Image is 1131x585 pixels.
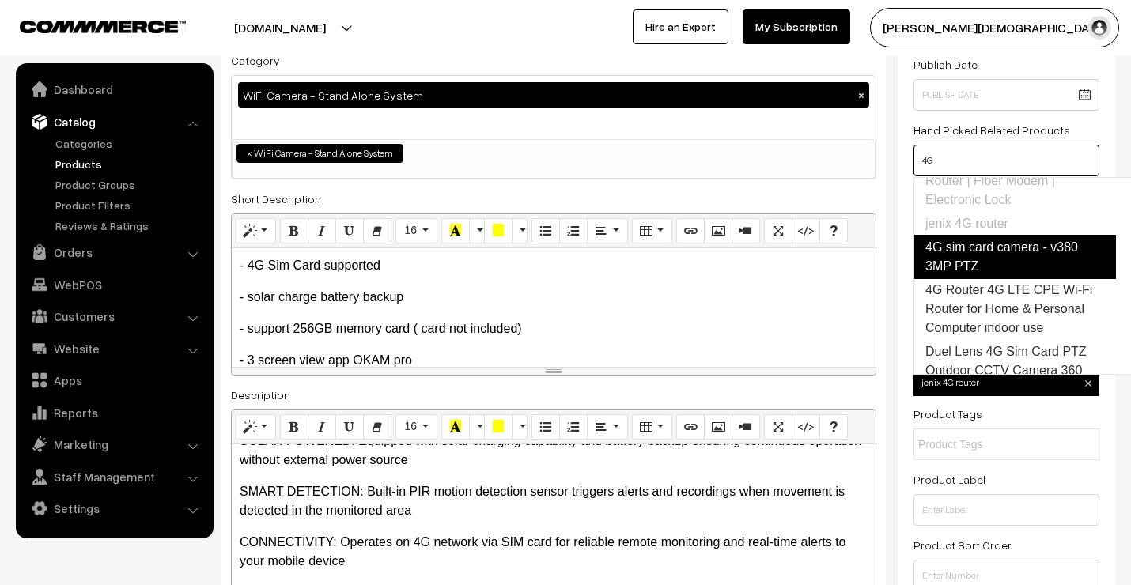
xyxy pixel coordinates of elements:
[512,218,528,243] button: More Color
[231,52,280,69] label: Category
[531,414,560,440] button: Unordered list (CTRL+SHIFT+NUM7)
[20,398,208,427] a: Reports
[20,334,208,363] a: Website
[20,108,208,136] a: Catalog
[20,302,208,330] a: Customers
[913,56,978,73] label: Publish Date
[335,218,364,243] button: Underline (CTRL+U)
[280,218,308,243] button: Bold (CTRL+B)
[20,75,208,104] a: Dashboard
[240,533,868,571] p: CONNECTIVITY: Operates on 4G network via SIM card for reliable remote monitoring and real-time al...
[913,79,1099,111] input: Publish Date
[240,319,868,338] p: - support 256GB memory card ( card not included)
[704,218,732,243] button: Picture
[20,238,208,266] a: Orders
[870,8,1119,47] button: [PERSON_NAME][DEMOGRAPHIC_DATA]
[20,494,208,523] a: Settings
[363,414,391,440] button: Remove Font Style (CTRL+\)
[238,82,869,108] div: WiFi Camera - Stand Alone System
[51,176,208,193] a: Product Groups
[240,482,868,520] p: SMART DETECTION: Built-in PIR motion detection sensor triggers alerts and recordings when movemen...
[913,145,1099,176] input: Search products
[363,218,391,243] button: Remove Font Style (CTRL+\)
[559,218,588,243] button: Ordered list (CTRL+SHIFT+NUM8)
[236,414,276,440] button: Style
[395,414,437,440] button: Font Size
[240,351,868,370] p: - 3 screen view app OKAM pro
[20,16,158,35] a: COMMMERCE
[764,414,792,440] button: Full Screen
[240,256,868,275] p: - 4G Sim Card supported
[704,414,732,440] button: Picture
[913,494,1099,526] input: Enter Label
[20,366,208,394] a: Apps
[632,218,672,243] button: Table
[854,88,868,102] button: ×
[792,414,820,440] button: Code View
[819,218,848,243] button: Help
[240,288,868,307] p: - solar charge battery backup
[404,224,417,236] span: 16
[280,414,308,440] button: Bold (CTRL+B)
[819,414,848,440] button: Help
[1085,380,1091,387] img: close
[20,21,186,32] img: COMMMERCE
[51,135,208,152] a: Categories
[51,156,208,172] a: Products
[914,340,1115,402] a: Duel Lens 4G Sim Card PTZ Outdoor CCTV Camera 360 degree rotation
[51,217,208,234] a: Reviews & Ratings
[918,436,1057,453] input: Product Tags
[587,414,627,440] button: Paragraph
[247,146,252,160] span: ×
[335,414,364,440] button: Underline (CTRL+U)
[441,218,470,243] button: Recent Color
[559,414,588,440] button: Ordered list (CTRL+SHIFT+NUM8)
[395,218,437,243] button: Font Size
[632,414,672,440] button: Table
[469,414,485,440] button: More Color
[913,406,982,422] label: Product Tags
[792,218,820,243] button: Code View
[913,537,1012,553] label: Product Sort Order
[531,218,560,243] button: Unordered list (CTRL+SHIFT+NUM7)
[512,414,528,440] button: More Color
[404,420,417,432] span: 16
[469,218,485,243] button: More Color
[236,218,276,243] button: Style
[732,414,760,440] button: Video
[308,218,336,243] button: Italic (CTRL+I)
[231,191,321,207] label: Short Description
[441,414,470,440] button: Recent Color
[913,471,985,488] label: Product Label
[20,270,208,299] a: WebPOS
[913,122,1070,138] label: Hand Picked Related Products
[179,8,381,47] button: [DOMAIN_NAME]
[913,235,1116,279] a: 4G sim card camera - v380 3MP PTZ
[676,414,705,440] button: Link (CTRL+K)
[914,278,1115,340] a: 4G Router 4G LTE CPE Wi-Fi Router for Home & Personal Computer indoor use
[484,414,513,440] button: Background Color
[308,414,336,440] button: Italic (CTRL+I)
[732,218,760,243] button: Video
[232,368,876,375] div: resize
[676,218,705,243] button: Link (CTRL+K)
[913,369,1099,396] span: jenix 4G router
[51,197,208,213] a: Product Filters
[20,430,208,459] a: Marketing
[1087,16,1111,40] img: user
[484,218,513,243] button: Background Color
[743,9,850,44] a: My Subscription
[20,462,208,491] a: Staff Management
[633,9,728,44] a: Hire an Expert
[587,218,627,243] button: Paragraph
[764,218,792,243] button: Full Screen
[236,144,403,163] li: WiFi Camera - Stand Alone System
[240,432,868,470] p: SOLAR POWERED: Equipped with solar charging capability and battery backup ensuring continuous ope...
[231,387,290,403] label: Description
